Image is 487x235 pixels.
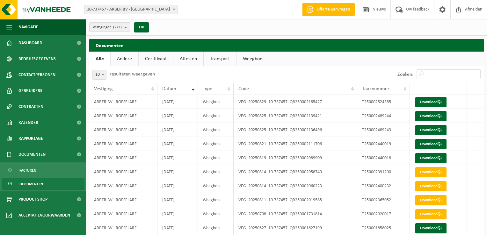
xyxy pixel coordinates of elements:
span: 10-737457 - ARBER BV - ROESELARE [84,5,177,14]
td: VEG_20250825_10-737457_QR250002139421 [234,109,357,123]
span: Taaknummer [362,86,389,91]
td: T250002400232 [357,179,410,193]
span: Contactpersonen [18,67,55,83]
td: VEG_20250829_10-737457_QR250002185427 [234,95,357,109]
td: ARBER BV - ROESELARE [89,165,157,179]
td: ARBER BV - ROESELARE [89,123,157,137]
td: ARBER BV - ROESELARE [89,137,157,151]
td: ARBER BV - ROESELARE [89,95,157,109]
td: T250002524385 [357,95,410,109]
td: Weegbon [198,193,234,207]
span: Acceptatievoorwaarden [18,207,70,223]
td: VEG_20250825_10-737457_QR250002136496 [234,123,357,137]
td: [DATE] [157,193,198,207]
td: VEG_20250821_10-737457_QR250002111706 [234,137,357,151]
td: VEG_20250814_10-737457_QR250002060223 [234,179,357,193]
a: Download [415,209,447,219]
a: Weegbon [236,52,269,66]
td: ARBER BV - ROESELARE [89,109,157,123]
span: Documenten [18,146,46,162]
td: [DATE] [157,207,198,221]
a: Download [415,153,447,163]
span: Rapportage [18,131,43,146]
a: Facturen [2,164,84,176]
span: Dashboard [18,35,42,51]
td: Weegbon [198,109,234,123]
td: VEG_20250814_10-737457_QR250002058740 [234,165,357,179]
span: Navigatie [18,19,38,35]
td: Weegbon [198,95,234,109]
td: ARBER BV - ROESELARE [89,193,157,207]
a: Download [415,195,447,205]
a: Offerte aanvragen [302,3,355,16]
a: Andere [111,52,138,66]
span: Vestiging [94,86,113,91]
td: T250002440018 [357,151,410,165]
a: Download [415,223,447,233]
td: VEG_20250627_10-737457_QR250001627199 [234,221,357,235]
td: Weegbon [198,207,234,221]
a: Download [415,125,447,135]
td: T250002489244 [357,109,410,123]
span: Code [238,86,249,91]
span: Contracten [18,99,43,115]
a: Download [415,181,447,191]
span: 10 [92,70,106,80]
td: T250002440019 [357,137,410,151]
a: Alle [89,52,110,66]
td: Weegbon [198,151,234,165]
span: Type [203,86,212,91]
span: Documenten [19,178,43,190]
td: T250001858025 [357,221,410,235]
td: Weegbon [198,221,234,235]
span: Product Shop [18,191,47,207]
td: [DATE] [157,221,198,235]
span: Kalender [18,115,38,131]
a: Download [415,97,447,107]
label: Zoeken: [397,72,413,77]
a: Certificaat [139,52,173,66]
td: [DATE] [157,95,198,109]
td: ARBER BV - ROESELARE [89,151,157,165]
td: [DATE] [157,137,198,151]
td: Weegbon [198,179,234,193]
button: OK [134,22,149,32]
span: Datum [162,86,176,91]
span: 10 [93,70,106,79]
td: T250002020017 [357,207,410,221]
td: Weegbon [198,123,234,137]
td: VEG_20250811_10-737457_QR250002019585 [234,193,357,207]
a: Attesten [173,52,203,66]
span: Facturen [19,164,36,176]
td: [DATE] [157,151,198,165]
td: [DATE] [157,165,198,179]
a: Transport [204,52,236,66]
label: resultaten weergeven [110,72,155,77]
a: Download [415,111,447,121]
td: Weegbon [198,137,234,151]
h2: Documenten [89,39,484,51]
td: T250002365052 [357,193,410,207]
span: Gebruikers [18,83,42,99]
td: ARBER BV - ROESELARE [89,221,157,235]
button: Vestigingen(2/2) [89,22,130,32]
span: Offerte aanvragen [315,6,352,13]
a: Documenten [2,178,84,190]
td: T250002489243 [357,123,410,137]
span: Vestigingen [93,23,122,32]
td: ARBER BV - ROESELARE [89,179,157,193]
td: VEG_20250819_10-737457_QR250002089909 [234,151,357,165]
a: Download [415,167,447,177]
a: Download [415,139,447,149]
span: Bedrijfsgegevens [18,51,56,67]
td: ARBER BV - ROESELARE [89,207,157,221]
td: [DATE] [157,123,198,137]
td: [DATE] [157,109,198,123]
td: VEG_20250708_10-737457_QR250001731814 [234,207,357,221]
td: T250002391200 [357,165,410,179]
td: [DATE] [157,179,198,193]
td: Weegbon [198,165,234,179]
count: (2/2) [113,25,122,29]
